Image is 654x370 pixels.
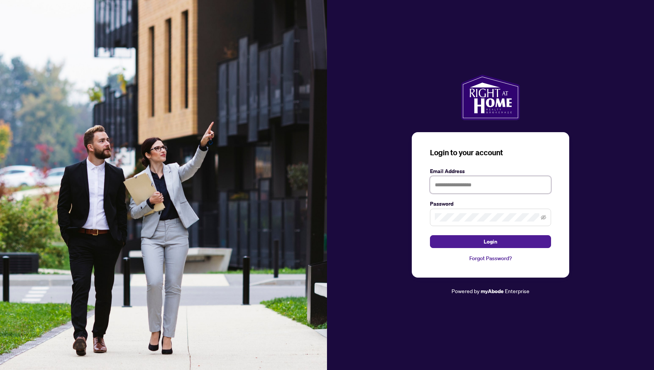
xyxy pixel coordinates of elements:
h3: Login to your account [430,147,551,158]
span: Powered by [452,287,480,294]
label: Email Address [430,167,551,175]
button: Login [430,235,551,248]
span: eye-invisible [541,215,546,220]
a: myAbode [481,287,504,295]
span: Login [484,236,497,248]
span: Enterprise [505,287,529,294]
img: ma-logo [461,75,520,120]
a: Forgot Password? [430,254,551,262]
label: Password [430,200,551,208]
